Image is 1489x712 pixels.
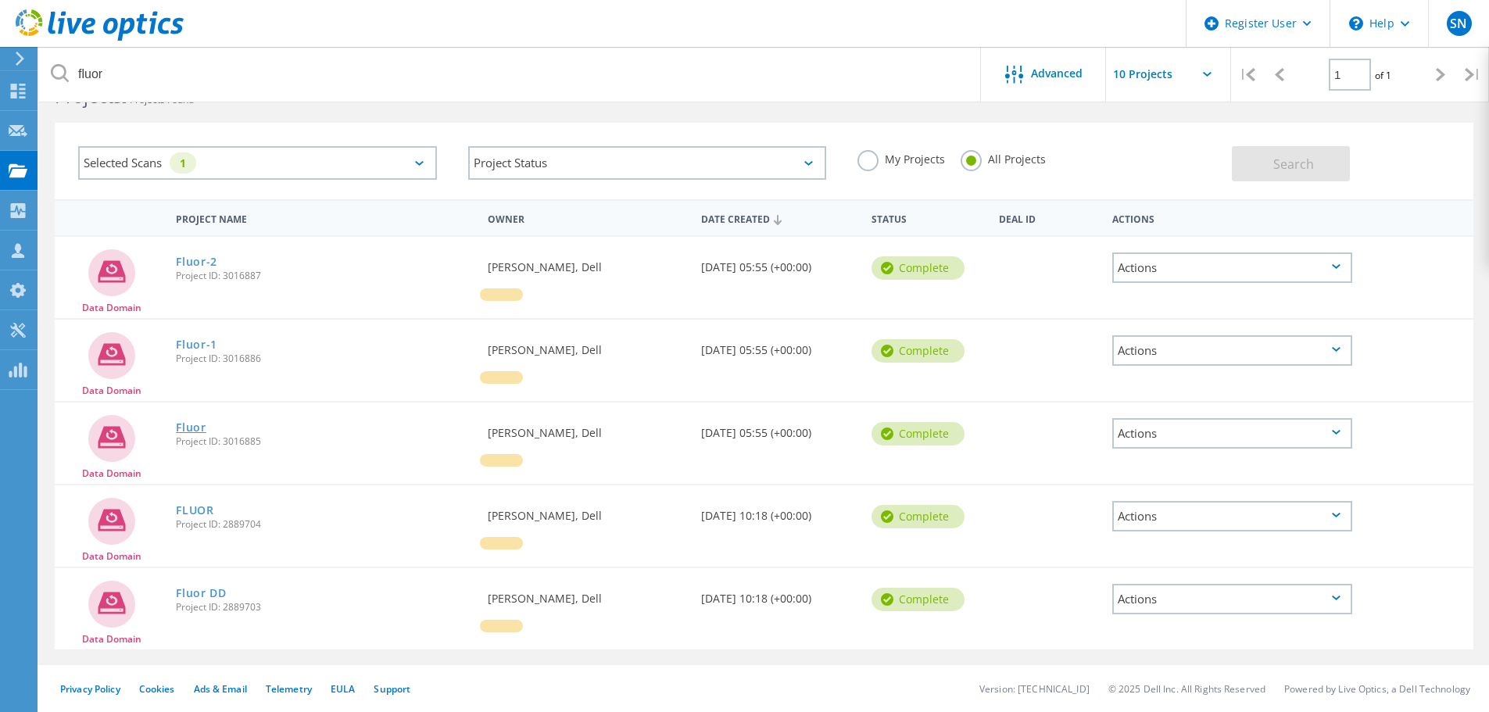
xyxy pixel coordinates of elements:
div: Complete [872,422,965,445]
span: Search [1273,156,1314,173]
div: Actions [1112,501,1352,531]
a: FLUOR [176,505,214,516]
li: Version: [TECHNICAL_ID] [979,682,1090,696]
div: [PERSON_NAME], Dell [480,485,693,537]
a: EULA [331,682,355,696]
div: [PERSON_NAME], Dell [480,320,693,371]
div: [DATE] 05:55 (+00:00) [693,320,864,371]
span: Project ID: 3016887 [176,271,472,281]
div: Project Status [468,146,827,180]
span: Data Domain [82,635,141,644]
div: | [1231,47,1263,102]
span: Project ID: 3016886 [176,354,472,363]
a: Cookies [139,682,175,696]
div: Actions [1112,252,1352,283]
div: Complete [872,256,965,280]
div: Complete [872,505,965,528]
span: Project ID: 2889704 [176,520,472,529]
div: Actions [1112,418,1352,449]
label: My Projects [857,150,945,165]
div: Date Created [693,203,864,233]
div: [DATE] 05:55 (+00:00) [693,237,864,288]
a: Fluor-1 [176,339,217,350]
div: | [1457,47,1489,102]
a: Privacy Policy [60,682,120,696]
span: Data Domain [82,552,141,561]
a: Telemetry [266,682,312,696]
li: Powered by Live Optics, a Dell Technology [1284,682,1470,696]
div: Owner [480,203,693,232]
a: Ads & Email [194,682,247,696]
div: Deal Id [991,203,1104,232]
div: Actions [1104,203,1360,232]
span: Project ID: 2889703 [176,603,472,612]
span: Data Domain [82,469,141,478]
button: Search [1232,146,1350,181]
span: Data Domain [82,386,141,395]
span: Data Domain [82,303,141,313]
a: Fluor DD [176,588,227,599]
li: © 2025 Dell Inc. All Rights Reserved [1108,682,1265,696]
a: Live Optics Dashboard [16,33,184,44]
div: [PERSON_NAME], Dell [480,237,693,288]
span: of 1 [1375,69,1391,82]
div: Actions [1112,584,1352,614]
div: [DATE] 10:18 (+00:00) [693,485,864,537]
div: [PERSON_NAME], Dell [480,403,693,454]
div: [DATE] 10:18 (+00:00) [693,568,864,620]
div: Project Name [168,203,480,232]
div: Complete [872,588,965,611]
div: Status [864,203,991,232]
a: Fluor-2 [176,256,217,267]
span: SN [1450,17,1467,30]
label: All Projects [961,150,1046,165]
div: Actions [1112,335,1352,366]
a: Fluor [176,422,206,433]
svg: \n [1349,16,1363,30]
div: [DATE] 05:55 (+00:00) [693,403,864,454]
input: Search projects by name, owner, ID, company, etc [39,47,982,102]
span: Advanced [1031,68,1083,79]
div: Selected Scans [78,146,437,180]
div: Complete [872,339,965,363]
a: Support [374,682,410,696]
span: Project ID: 3016885 [176,437,472,446]
div: 1 [170,152,196,174]
div: [PERSON_NAME], Dell [480,568,693,620]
